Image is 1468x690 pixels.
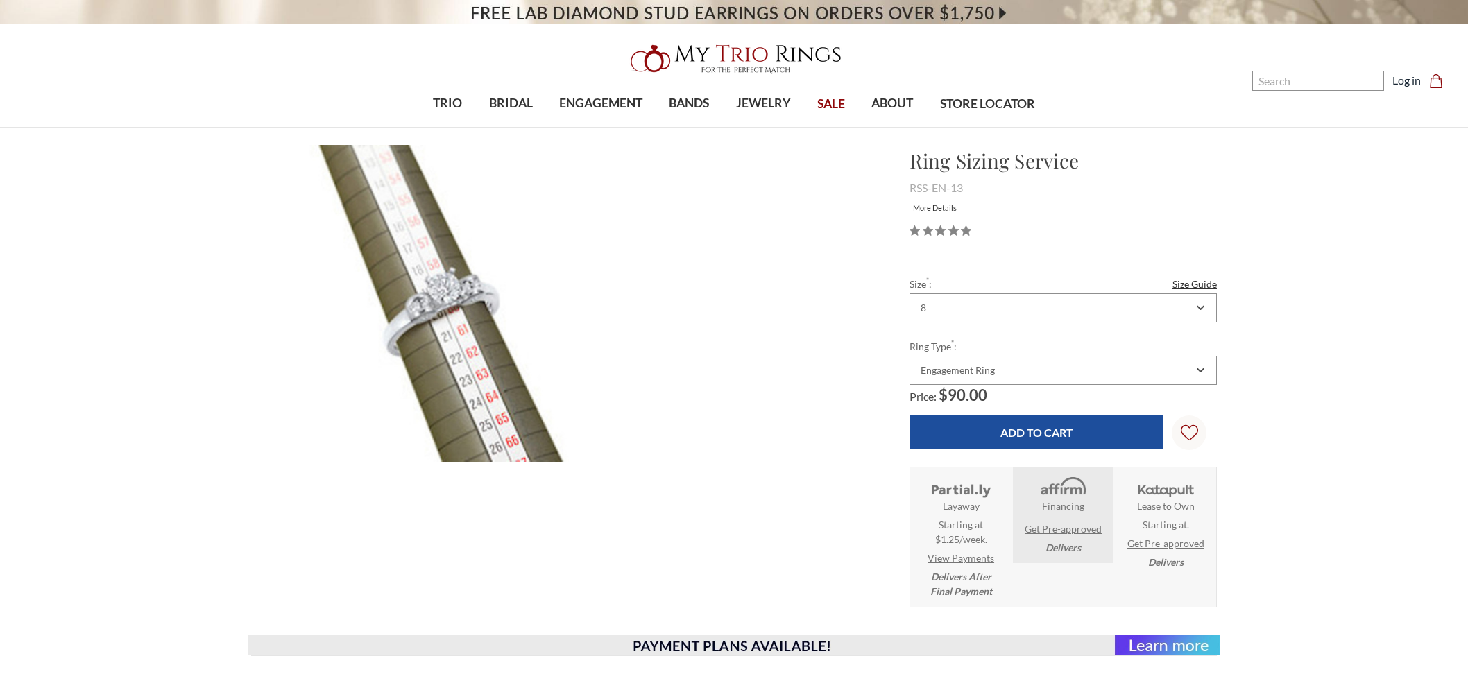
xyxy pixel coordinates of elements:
a: SALE [804,82,858,127]
h1: Ring Sizing Service [910,146,1217,175]
em: Delivers [1045,540,1081,555]
a: Cart with 0 items [1429,72,1451,89]
span: BRIDAL [489,94,533,112]
a: BRIDAL [475,81,545,126]
img: Affirm [1031,476,1095,499]
div: Combobox [910,293,1217,322]
a: ABOUT [858,81,926,126]
a: View Payments [928,551,994,565]
a: Wish Lists [1172,415,1206,450]
a: Get Pre-approved [1127,536,1204,551]
svg: Wish Lists [1181,381,1198,485]
span: Price: [910,390,937,403]
span: $90.00 [939,386,987,404]
span: STORE LOCATOR [940,95,1035,113]
label: Size : [910,277,1217,291]
input: Search [1252,71,1384,91]
img: Layaway [928,476,993,499]
a: TRIO [420,81,475,126]
svg: cart.cart_preview [1429,74,1443,88]
button: submenu toggle [756,126,770,128]
span: Starting at $1.25/week. [935,517,987,546]
a: BANDS [656,81,722,126]
img: Katapult [1134,476,1198,499]
div: Combobox [910,356,1217,385]
a: STORE LOCATOR [927,82,1048,127]
li: Katapult [1116,467,1216,578]
button: submenu toggle [885,126,899,128]
label: Ring Type : [910,339,1217,354]
a: Get Pre-approved [1025,521,1102,536]
a: More Details [913,203,957,212]
li: Affirm [1013,467,1113,564]
span: ABOUT [871,94,913,112]
button: submenu toggle [504,126,518,128]
a: Size Guide [1172,277,1217,291]
span: TRIO [433,94,462,112]
span: Starting at . [1143,517,1189,532]
a: JEWELRY [723,81,804,126]
img: Ring Sizing Service [252,145,569,462]
li: Layaway [910,467,1011,607]
em: Delivers [1148,555,1184,569]
strong: Financing [1042,499,1084,513]
span: SALE [817,95,845,113]
img: My Trio Rings [623,37,845,81]
strong: Layaway [943,499,980,513]
button: submenu toggle [594,126,608,128]
a: Log in [1392,72,1421,89]
button: submenu toggle [682,126,696,128]
span: JEWELRY [736,94,791,112]
input: Add to Cart [910,415,1163,449]
button: submenu toggle [441,126,454,128]
em: Delivers After Final Payment [930,569,992,598]
span: BANDS [669,94,709,112]
a: My Trio Rings [426,37,1043,81]
div: RSS-EN-13 [910,180,1217,196]
span: ENGAGEMENT [559,94,642,112]
a: ENGAGEMENT [546,81,656,126]
div: Engagement Ring [921,365,995,376]
div: 8 [921,302,926,313]
strong: Lease to Own [1137,499,1195,513]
